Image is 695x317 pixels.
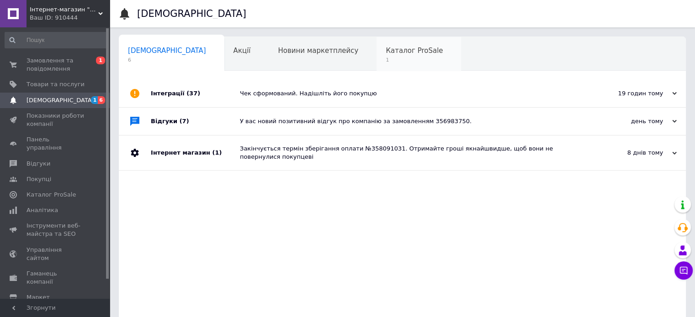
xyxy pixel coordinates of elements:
div: 19 годин тому [585,89,677,98]
span: (37) [186,90,200,97]
div: Ваш ID: 910444 [30,14,110,22]
span: Каталог ProSale [27,191,76,199]
span: 1 [96,57,105,64]
span: Інтернет-магазин "906090" [30,5,98,14]
input: Пошук [5,32,108,48]
div: У вас новий позитивний відгук про компанію за замовленням 356983750. [240,117,585,125]
span: Інструменти веб-майстра та SEO [27,222,85,238]
span: Показники роботи компанії [27,112,85,128]
div: Інтернет магазин [151,135,240,170]
span: 1 [386,57,443,63]
div: Інтеграції [151,80,240,107]
span: Гаманець компанії [27,270,85,286]
span: Новини маркетплейсу [278,47,358,55]
span: (1) [212,149,222,156]
span: Аналітика [27,206,58,214]
div: 8 днів тому [585,149,677,157]
span: Каталог ProSale [386,47,443,55]
div: Закінчується термін зберігання оплати №358091031. Отримайте гроші якнайшвидше, щоб вони не поверн... [240,145,585,161]
span: (7) [180,118,189,125]
span: Управління сайтом [27,246,85,262]
span: Замовлення та повідомлення [27,57,85,73]
div: Відгуки [151,108,240,135]
span: 6 [128,57,206,63]
div: Чек сформований. Надішліть його покупцю [240,89,585,98]
span: Відгуки [27,160,50,168]
span: Маркет [27,293,50,301]
span: Панель управління [27,135,85,152]
div: день тому [585,117,677,125]
span: 1 [91,96,98,104]
button: Чат з покупцем [674,261,693,280]
span: [DEMOGRAPHIC_DATA] [27,96,94,104]
span: Товари та послуги [27,80,85,88]
span: [DEMOGRAPHIC_DATA] [128,47,206,55]
h1: [DEMOGRAPHIC_DATA] [137,8,246,19]
span: Покупці [27,175,51,183]
span: Акції [233,47,251,55]
span: 6 [98,96,105,104]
